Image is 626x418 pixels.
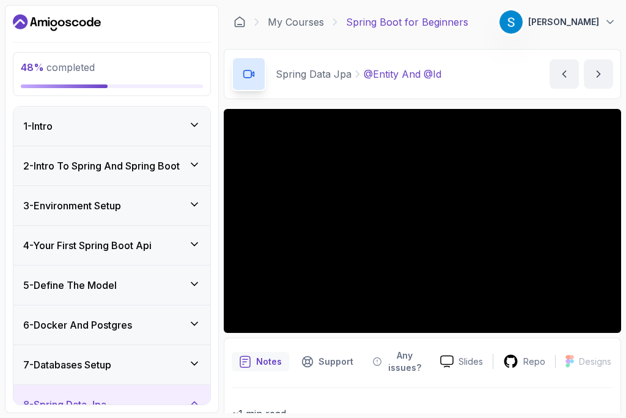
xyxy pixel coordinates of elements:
[23,357,111,372] h3: 7 - Databases Setup
[13,305,210,345] button: 6-Docker And Postgres
[366,346,430,378] button: Feedback button
[13,146,210,185] button: 2-Intro To Spring And Spring Boot
[584,59,613,89] button: next content
[319,356,353,368] p: Support
[224,109,621,333] iframe: 1 - @Entity and @Id
[268,15,324,29] a: My Courses
[550,341,626,400] iframe: chat widget
[430,355,493,368] a: Slides
[499,10,616,34] button: user profile image[PERSON_NAME]
[386,349,423,374] p: Any issues?
[23,238,152,253] h3: 4 - Your First Spring Boot Api
[364,67,441,81] p: @Entity And @Id
[13,13,101,32] a: Dashboard
[21,61,44,73] span: 48 %
[13,106,210,146] button: 1-Intro
[21,61,95,73] span: completed
[499,10,523,34] img: user profile image
[13,266,210,305] button: 5-Define The Model
[23,159,180,173] h3: 2 - Intro To Spring And Spring Boot
[458,356,483,368] p: Slides
[23,198,121,213] h3: 3 - Environment Setup
[13,186,210,225] button: 3-Environment Setup
[550,59,579,89] button: previous content
[234,16,246,28] a: Dashboard
[523,356,545,368] p: Repo
[23,278,117,293] h3: 5 - Define The Model
[13,345,210,384] button: 7-Databases Setup
[493,354,555,369] a: Repo
[23,119,53,133] h3: 1 - Intro
[294,346,361,378] button: Support button
[23,397,106,412] h3: 8 - Spring Data Jpa
[256,356,282,368] p: Notes
[13,226,210,265] button: 4-Your First Spring Boot Api
[232,346,289,378] button: notes button
[528,16,599,28] p: [PERSON_NAME]
[346,15,468,29] p: Spring Boot for Beginners
[276,67,352,81] p: Spring Data Jpa
[23,318,132,332] h3: 6 - Docker And Postgres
